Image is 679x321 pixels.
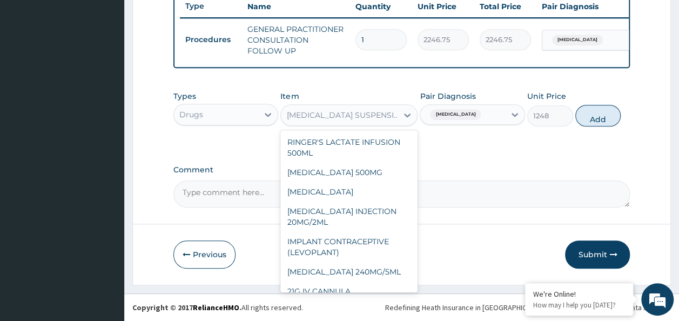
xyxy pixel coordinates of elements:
[575,105,621,126] button: Add
[286,110,399,121] div: [MEDICAL_DATA] SUSPENSION
[193,303,239,312] a: RelianceHMO
[533,300,625,310] p: How may I help you today?
[280,182,418,202] div: [MEDICAL_DATA]
[173,165,630,175] label: Comment
[420,91,475,102] label: Pair Diagnosis
[385,302,671,313] div: Redefining Heath Insurance in [GEOGRAPHIC_DATA] using Telemedicine and Data Science!
[63,93,149,203] span: We're online!
[173,92,196,101] label: Types
[177,5,203,31] div: Minimize live chat window
[5,210,206,248] textarea: Type your message and hit 'Enter'
[565,240,630,269] button: Submit
[280,91,299,102] label: Item
[552,35,603,45] span: [MEDICAL_DATA]
[56,61,181,75] div: Chat with us now
[527,91,566,102] label: Unit Price
[280,202,418,232] div: [MEDICAL_DATA] INJECTION 20MG/2ML
[179,109,203,120] div: Drugs
[242,18,350,62] td: GENERAL PRACTITIONER CONSULTATION FOLLOW UP
[124,293,679,321] footer: All rights reserved.
[280,132,418,163] div: RINGER'S LACTATE INFUSION 500ML
[280,163,418,182] div: [MEDICAL_DATA] 500MG
[533,289,625,299] div: We're Online!
[280,262,418,282] div: [MEDICAL_DATA] 240MG/5ML
[180,30,242,50] td: Procedures
[173,240,236,269] button: Previous
[280,282,418,301] div: 21G IV CANNULA
[20,54,44,81] img: d_794563401_company_1708531726252_794563401
[430,109,481,120] span: [MEDICAL_DATA]
[280,232,418,262] div: IMPLANT CONTRACEPTIVE (LEVOPLANT)
[132,303,241,312] strong: Copyright © 2017 .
